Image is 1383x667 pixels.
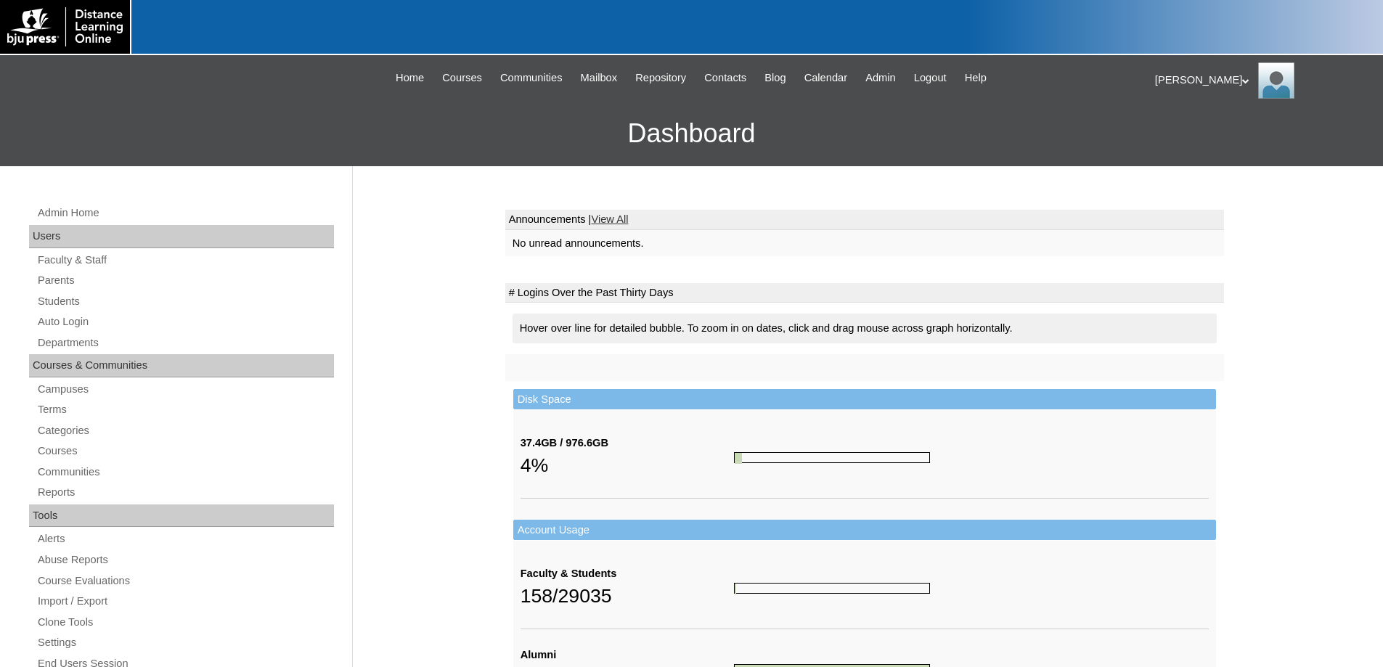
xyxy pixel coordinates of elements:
a: Terms [36,401,334,419]
a: Students [36,292,334,311]
span: Help [965,70,987,86]
span: Mailbox [581,70,618,86]
div: Faculty & Students [521,566,734,581]
a: Settings [36,634,334,652]
div: Courses & Communities [29,354,334,377]
td: No unread announcements. [505,230,1224,257]
span: Repository [635,70,686,86]
a: Import / Export [36,592,334,610]
a: Communities [36,463,334,481]
a: Auto Login [36,313,334,331]
img: Pam Miller / Distance Learning Online Staff [1258,62,1294,99]
span: Communities [500,70,563,86]
span: Logout [914,70,947,86]
a: Campuses [36,380,334,398]
span: Admin [865,70,896,86]
span: Blog [764,70,786,86]
a: View All [591,213,628,225]
div: [PERSON_NAME] [1155,62,1368,99]
div: 37.4GB / 976.6GB [521,435,734,451]
a: Courses [36,442,334,460]
div: Hover over line for detailed bubble. To zoom in on dates, click and drag mouse across graph horiz... [513,314,1217,343]
a: Categories [36,422,334,440]
td: Disk Space [513,389,1216,410]
img: logo-white.png [7,7,123,46]
a: Faculty & Staff [36,251,334,269]
span: Home [396,70,424,86]
a: Reports [36,483,334,502]
td: Account Usage [513,520,1216,541]
a: Blog [757,70,793,86]
a: Mailbox [574,70,625,86]
a: Logout [907,70,954,86]
span: Courses [442,70,482,86]
div: Tools [29,504,334,528]
a: Help [958,70,994,86]
a: Abuse Reports [36,551,334,569]
a: Admin [858,70,903,86]
a: Courses [435,70,489,86]
h3: Dashboard [7,101,1376,166]
span: Calendar [804,70,847,86]
td: # Logins Over the Past Thirty Days [505,283,1224,303]
a: Communities [493,70,570,86]
a: Calendar [797,70,854,86]
a: Departments [36,334,334,352]
a: Admin Home [36,204,334,222]
a: Repository [628,70,693,86]
div: 4% [521,451,734,480]
td: Announcements | [505,210,1224,230]
div: 158/29035 [521,581,734,610]
div: Users [29,225,334,248]
a: Parents [36,271,334,290]
a: Home [388,70,431,86]
a: Clone Tools [36,613,334,631]
div: Alumni [521,647,734,663]
a: Course Evaluations [36,572,334,590]
span: Contacts [704,70,746,86]
a: Contacts [697,70,754,86]
a: Alerts [36,530,334,548]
